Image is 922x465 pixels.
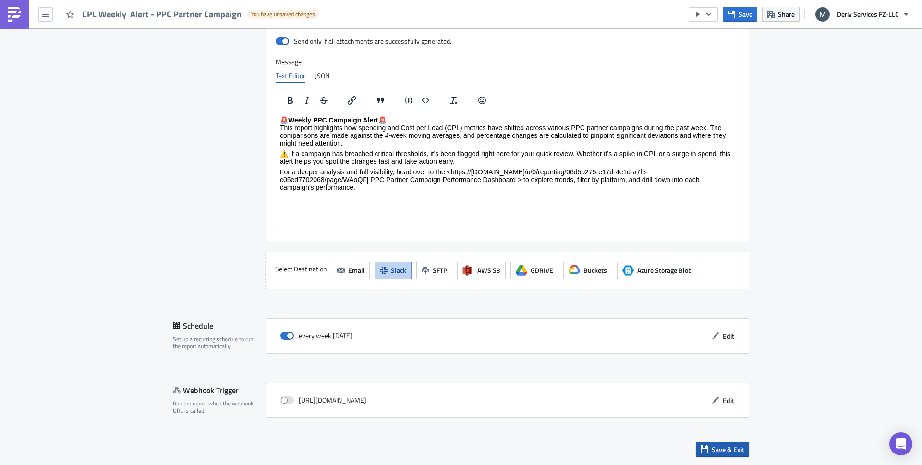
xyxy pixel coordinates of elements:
span: Email [348,265,364,275]
button: Buckets [563,262,612,279]
button: Italic [299,94,315,107]
button: Clear formatting [446,94,462,107]
button: Emojis [474,94,490,107]
span: CPL Weekly Alert - PPC Partner Campaign [82,9,243,20]
button: GDRIVE [510,262,558,279]
button: Edit [707,329,739,343]
div: Webhook Trigger [173,383,266,397]
button: Insert/edit link [344,94,360,107]
div: [URL][DOMAIN_NAME] [280,393,366,407]
div: every week [DATE] [280,329,352,343]
div: Open Intercom Messenger [889,432,912,455]
div: Text Editor [276,69,305,83]
span: Buckets [583,265,607,275]
span: Azure Storage Blob [622,265,634,276]
button: AWS S3 [457,262,506,279]
span: Edit [723,331,734,341]
button: Share [762,7,800,22]
button: Deriv Services FZ-LLC [810,4,915,25]
span: Azure Storage Blob [637,265,692,275]
iframe: Rich Text Area [276,112,739,232]
div: JSON [315,69,329,83]
div: Send only if all attachments are successfully generated. [294,37,451,46]
img: Avatar [814,6,831,23]
button: Bold [282,94,298,107]
button: Strikethrough [315,94,332,107]
button: Save & Exit [696,442,749,457]
span: Save [739,9,752,19]
button: Edit [707,393,739,408]
span: Deriv Services FZ-LLC [837,9,899,19]
span: Save & Exit [712,444,744,454]
label: Message [276,58,739,66]
button: Insert code block [417,94,434,107]
div: Run the report when the webhook URL is called. [173,400,259,415]
div: Set up a recurring schedule to run the report automatically. [173,335,259,350]
span: Edit [723,395,734,405]
div: Schedule [173,318,266,333]
button: Blockquote [372,94,388,107]
span: Share [778,9,795,19]
button: Slack [375,262,412,279]
button: Email [332,262,370,279]
button: SFTP [416,262,452,279]
button: Insert code line [400,94,417,107]
span: GDRIVE [531,265,553,275]
img: PushMetrics [7,7,22,22]
span: SFTP [433,265,447,275]
button: Save [723,7,757,22]
span: AWS S3 [477,265,500,275]
span: Slack [391,265,406,275]
label: Select Destination [275,262,327,276]
span: You have unsaved changes [251,11,315,18]
button: Azure Storage BlobAzure Storage Blob [617,262,697,279]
